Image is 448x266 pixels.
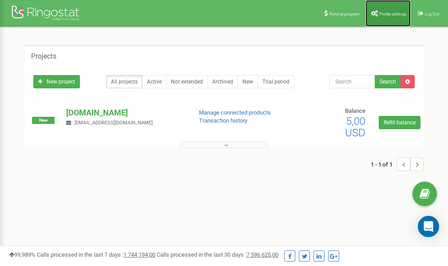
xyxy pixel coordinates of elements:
[9,251,36,258] span: 99,989%
[418,216,439,237] div: Open Intercom Messenger
[37,251,155,258] span: Calls processed in the last 7 days :
[329,75,375,88] input: Search
[246,251,278,258] u: 7 596 625,00
[32,117,55,124] span: New
[238,75,258,88] a: New
[425,12,439,16] span: Log Out
[157,251,278,258] span: Calls processed in the last 30 days :
[33,75,80,88] a: New project
[106,75,143,88] a: All projects
[375,75,401,88] button: Search
[345,115,365,139] span: 5,00 USD
[66,107,184,119] p: [DOMAIN_NAME]
[199,117,247,124] a: Transaction history
[379,116,420,129] a: Refill balance
[31,52,56,60] h5: Projects
[75,120,153,126] span: [EMAIL_ADDRESS][DOMAIN_NAME]
[379,12,406,16] span: Profile settings
[371,158,397,171] span: 1 - 1 of 1
[166,75,208,88] a: Not extended
[329,12,360,16] span: Referral program
[142,75,167,88] a: Active
[207,75,238,88] a: Archived
[199,109,271,116] a: Manage connected products
[258,75,294,88] a: Trial period
[123,251,155,258] u: 1 744 194,00
[345,107,365,114] span: Balance
[371,149,424,180] nav: ...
